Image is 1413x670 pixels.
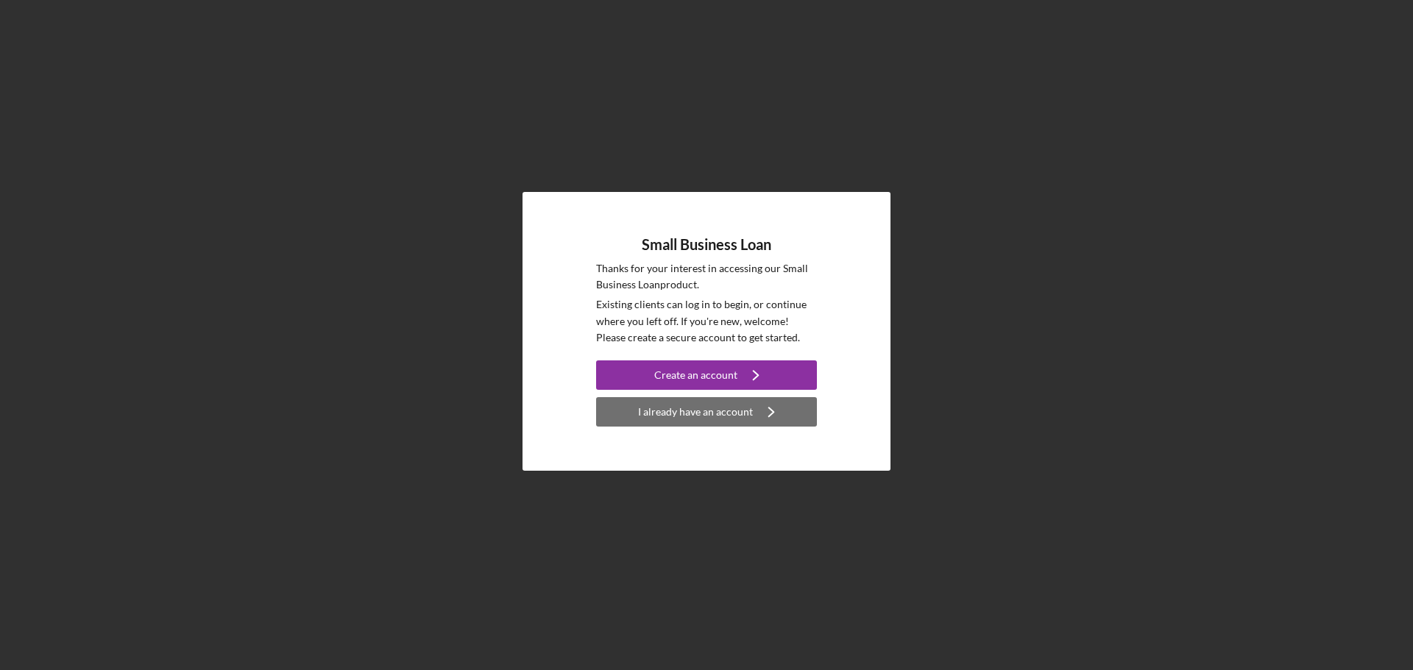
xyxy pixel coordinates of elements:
[596,296,817,346] p: Existing clients can log in to begin, or continue where you left off. If you're new, welcome! Ple...
[596,360,817,393] a: Create an account
[596,260,817,293] p: Thanks for your interest in accessing our Small Business Loan product.
[654,360,737,390] div: Create an account
[638,397,753,427] div: I already have an account
[642,236,771,253] h4: Small Business Loan
[596,397,817,427] button: I already have an account
[596,360,817,390] button: Create an account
